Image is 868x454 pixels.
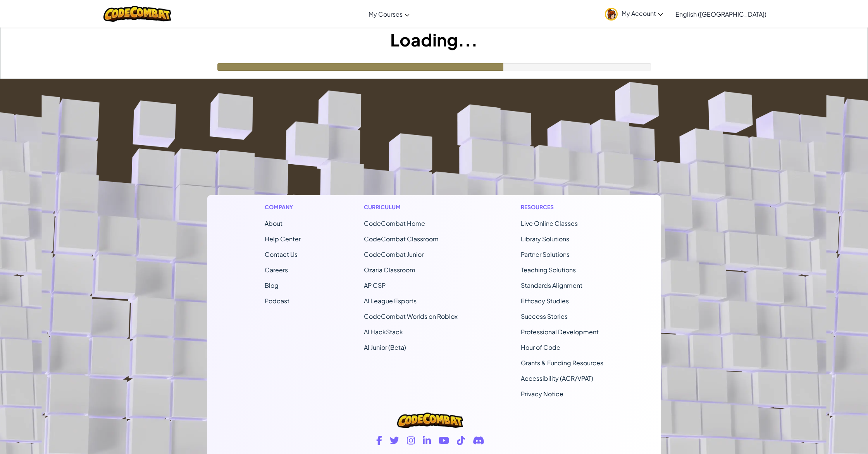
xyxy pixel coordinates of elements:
[521,250,570,258] a: Partner Solutions
[364,250,424,258] a: CodeCombat Junior
[672,3,770,24] a: English ([GEOGRAPHIC_DATA])
[265,250,298,258] span: Contact Us
[521,235,569,243] a: Library Solutions
[521,390,563,398] a: Privacy Notice
[265,219,282,227] a: About
[103,6,171,22] img: CodeCombat logo
[364,203,458,211] h1: Curriculum
[521,359,603,367] a: Grants & Funding Resources
[265,235,301,243] a: Help Center
[675,10,766,18] span: English ([GEOGRAPHIC_DATA])
[521,219,578,227] a: Live Online Classes
[369,10,403,18] span: My Courses
[364,281,386,289] a: AP CSP
[397,413,463,428] img: CodeCombat logo
[365,3,413,24] a: My Courses
[521,297,569,305] a: Efficacy Studies
[364,297,417,305] a: AI League Esports
[605,8,618,21] img: avatar
[622,9,663,17] span: My Account
[265,266,288,274] a: Careers
[364,219,425,227] span: CodeCombat Home
[601,2,667,26] a: My Account
[364,312,458,320] a: CodeCombat Worlds on Roblox
[521,374,593,382] a: Accessibility (ACR/VPAT)
[265,281,279,289] a: Blog
[265,203,301,211] h1: Company
[521,328,599,336] a: Professional Development
[521,312,568,320] a: Success Stories
[521,343,560,351] a: Hour of Code
[265,297,289,305] a: Podcast
[364,266,415,274] a: Ozaria Classroom
[364,328,403,336] a: AI HackStack
[364,235,439,243] a: CodeCombat Classroom
[521,266,576,274] a: Teaching Solutions
[521,281,582,289] a: Standards Alignment
[364,343,406,351] a: AI Junior (Beta)
[521,203,603,211] h1: Resources
[0,28,868,52] h1: Loading...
